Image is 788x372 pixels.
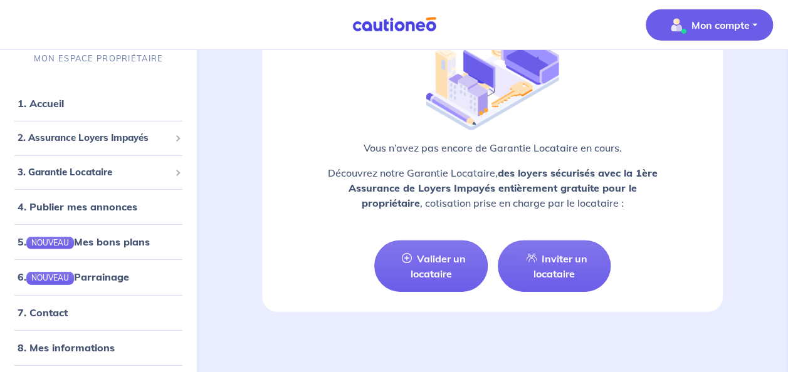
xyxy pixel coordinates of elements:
[34,52,163,64] p: MON ESPACE PROPRIÉTAIRE
[349,167,658,209] strong: des loyers sécurisés avec la 1ère Assurance de Loyers Impayés entièrement gratuite pour le propri...
[646,9,773,41] button: illu_account_valid_menu.svgMon compte
[5,264,192,289] div: 6.NOUVEAUParrainage
[374,240,487,292] a: Valider un locataire
[18,271,129,283] a: 6.NOUVEAUParrainage
[18,306,68,318] a: 7. Contact
[18,235,150,248] a: 5.NOUVEAUMes bons plans
[292,165,693,210] p: Découvrez notre Garantie Locataire, , cotisation prise en charge par le locataire :
[292,140,693,155] p: Vous n’avez pas encore de Garantie Locataire en cours.
[5,160,192,184] div: 3. Garantie Locataire
[691,18,750,33] p: Mon compte
[18,97,64,110] a: 1. Accueil
[18,200,137,213] a: 4. Publier mes annonces
[5,126,192,150] div: 2. Assurance Loyers Impayés
[18,341,115,353] a: 8. Mes informations
[18,131,170,145] span: 2. Assurance Loyers Impayés
[498,240,611,292] a: Inviter un locataire
[5,229,192,254] div: 5.NOUVEAUMes bons plans
[5,194,192,219] div: 4. Publier mes annonces
[18,165,170,179] span: 3. Garantie Locataire
[347,17,441,33] img: Cautioneo
[666,15,686,35] img: illu_account_valid_menu.svg
[5,299,192,324] div: 7. Contact
[5,334,192,359] div: 8. Mes informations
[5,91,192,116] div: 1. Accueil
